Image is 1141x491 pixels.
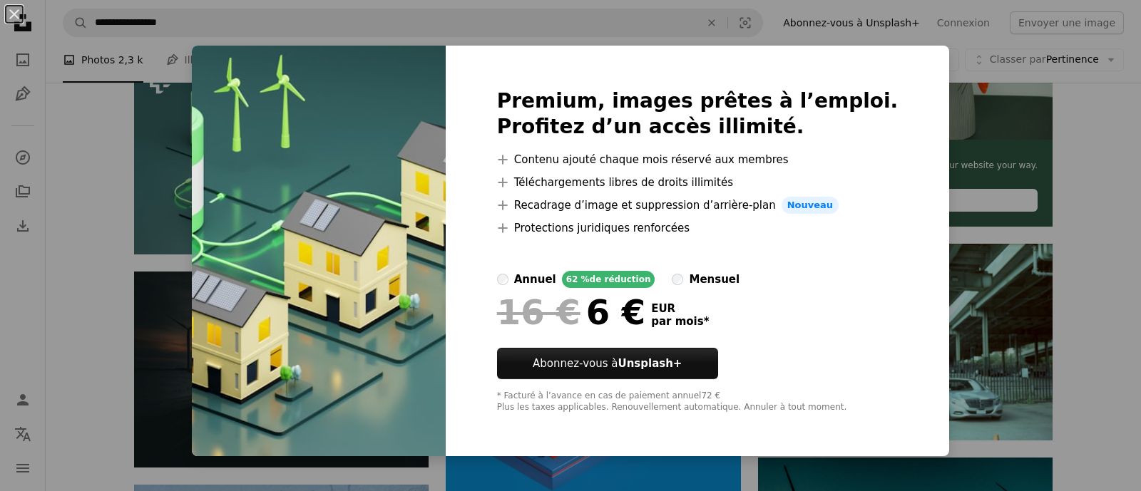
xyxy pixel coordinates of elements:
[192,46,446,456] img: premium_photo-1716999684531-b8f40731a827
[497,219,899,237] li: Protections juridiques renforcées
[651,302,709,315] span: EUR
[782,197,839,214] span: Nouveau
[497,391,899,413] div: * Facturé à l’avance en cas de paiement annuel 72 € Plus les taxes applicables. Renouvellement au...
[672,274,683,285] input: mensuel
[497,348,718,379] button: Abonnez-vous àUnsplash+
[497,88,899,140] h2: Premium, images prêtes à l’emploi. Profitez d’un accès illimité.
[618,357,682,370] strong: Unsplash+
[497,174,899,191] li: Téléchargements libres de droits illimités
[651,315,709,328] span: par mois *
[497,274,508,285] input: annuel62 %de réduction
[497,294,645,331] div: 6 €
[497,197,899,214] li: Recadrage d’image et suppression d’arrière-plan
[497,151,899,168] li: Contenu ajouté chaque mois réservé aux membres
[497,294,580,331] span: 16 €
[562,271,655,288] div: 62 % de réduction
[514,271,556,288] div: annuel
[689,271,740,288] div: mensuel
